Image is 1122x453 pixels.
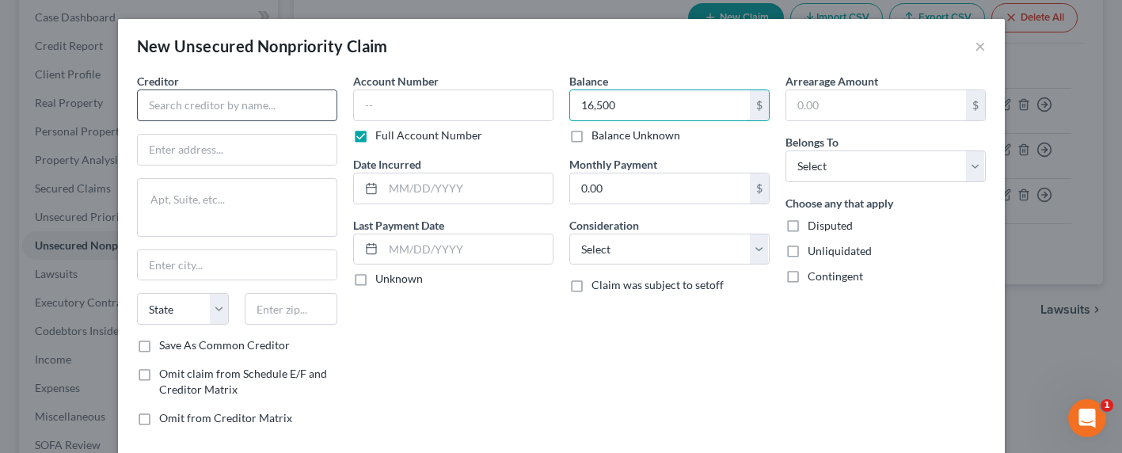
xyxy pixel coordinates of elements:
input: MM/DD/YYYY [383,173,553,204]
label: Monthly Payment [569,156,657,173]
input: MM/DD/YYYY [383,234,553,265]
label: Choose any that apply [785,195,893,211]
input: Enter zip... [245,293,337,325]
label: Consideration [569,217,639,234]
label: Arrearage Amount [785,73,878,89]
label: Balance [569,73,608,89]
input: Search creditor by name... [137,89,337,121]
input: 0.00 [570,90,750,120]
label: Full Account Number [375,128,482,143]
label: Save As Common Creditor [159,337,290,353]
input: Enter city... [138,250,337,280]
label: Balance Unknown [591,128,680,143]
span: Creditor [137,74,179,88]
input: -- [353,89,553,121]
input: 0.00 [786,90,966,120]
label: Date Incurred [353,156,421,173]
div: $ [750,90,769,120]
span: Omit from Creditor Matrix [159,411,292,424]
label: Account Number [353,73,439,89]
span: 1 [1101,399,1113,412]
input: 0.00 [570,173,750,204]
input: Enter address... [138,135,337,165]
span: Omit claim from Schedule E/F and Creditor Matrix [159,367,327,396]
span: Claim was subject to setoff [591,278,724,291]
label: Unknown [375,271,423,287]
span: Unliquidated [808,244,872,257]
div: $ [750,173,769,204]
div: New Unsecured Nonpriority Claim [137,35,388,57]
span: Belongs To [785,135,839,149]
button: × [975,36,986,55]
span: Contingent [808,269,863,283]
div: $ [966,90,985,120]
label: Last Payment Date [353,217,444,234]
span: Disputed [808,219,853,232]
iframe: Intercom live chat [1068,399,1106,437]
